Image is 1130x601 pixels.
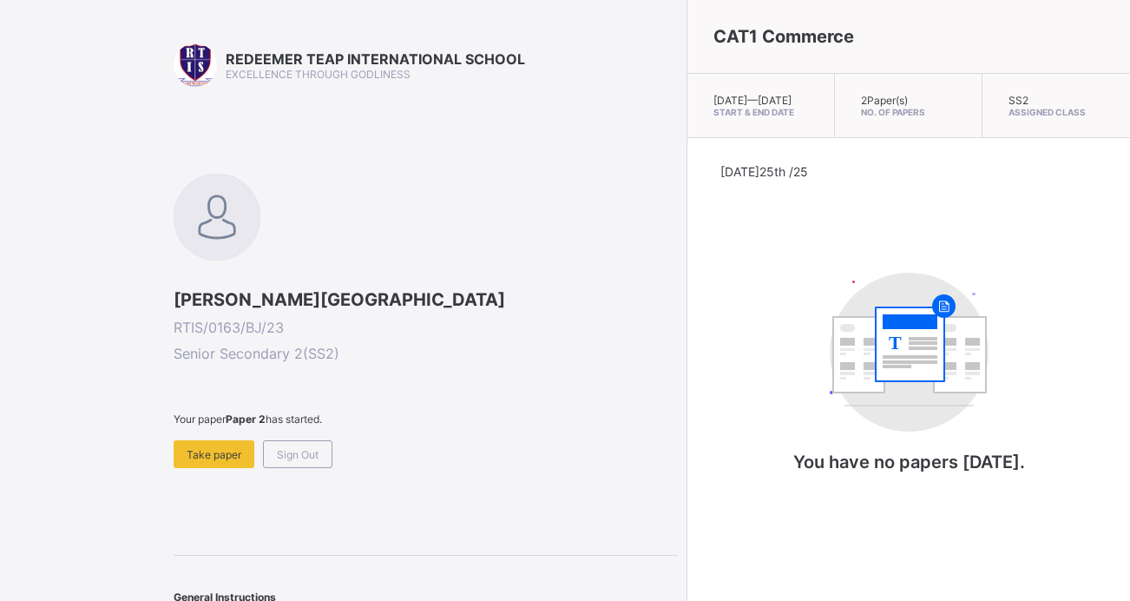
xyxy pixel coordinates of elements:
[174,413,678,426] span: Your paper has started.
[713,26,854,47] span: CAT1 Commerce
[174,345,678,362] span: Senior Secondary 2 ( SS2 )
[735,255,1082,507] div: You have no papers today.
[226,413,266,426] b: Paper 2
[174,289,678,310] span: [PERSON_NAME][GEOGRAPHIC_DATA]
[174,319,678,336] span: RTIS/0163/BJ/23
[713,107,808,117] span: Start & End Date
[277,448,319,461] span: Sign Out
[861,107,956,117] span: No. of Papers
[226,50,525,68] span: REDEEMER TEAP INTERNATIONAL SCHOOL
[889,332,902,353] tspan: T
[226,68,411,81] span: EXCELLENCE THROUGH GODLINESS
[861,94,908,107] span: 2 Paper(s)
[713,94,792,107] span: [DATE] — [DATE]
[720,164,808,179] span: [DATE] 25th /25
[1008,94,1028,107] span: SS2
[1008,107,1104,117] span: Assigned Class
[187,448,241,461] span: Take paper
[735,452,1082,472] p: You have no papers [DATE].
